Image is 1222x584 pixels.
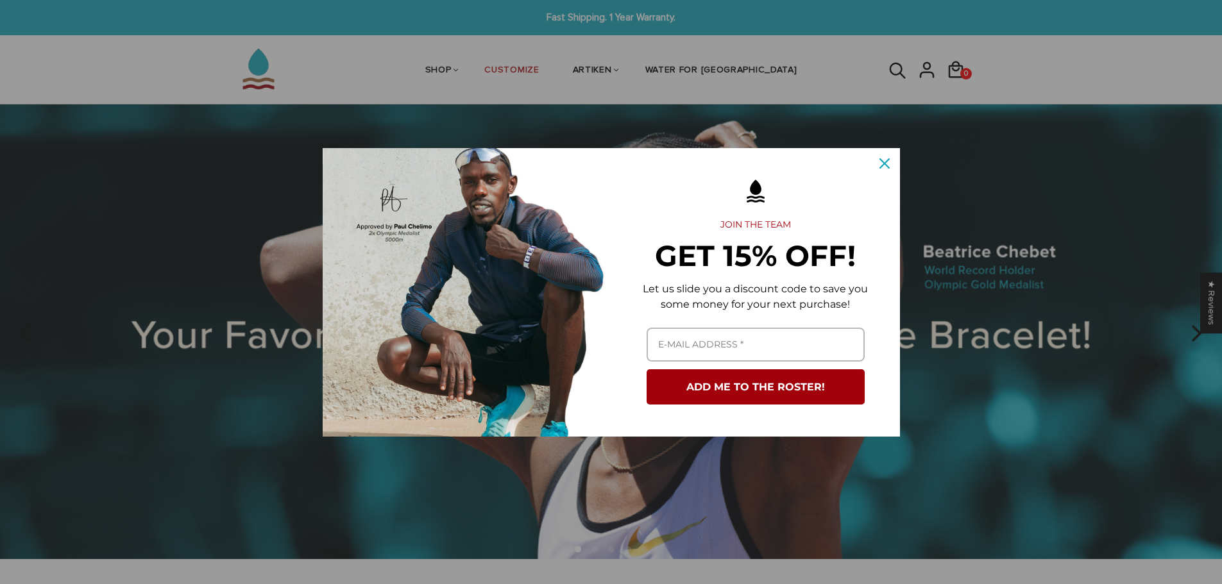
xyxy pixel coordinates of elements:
[647,328,865,362] input: Email field
[647,369,865,405] button: ADD ME TO THE ROSTER!
[879,158,890,169] svg: close icon
[632,219,879,231] h2: JOIN THE TEAM
[632,281,879,312] p: Let us slide you a discount code to save you some money for your next purchase!
[655,238,856,273] strong: GET 15% OFF!
[869,148,900,179] button: Close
